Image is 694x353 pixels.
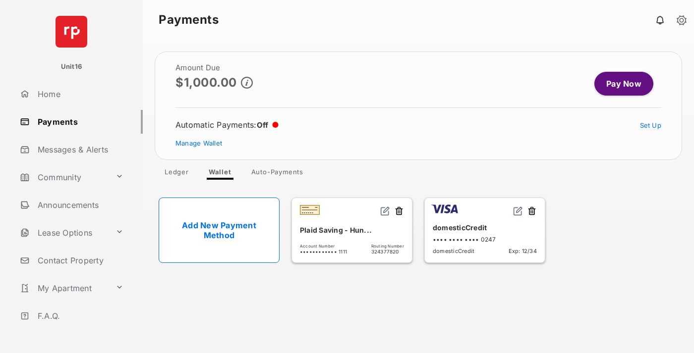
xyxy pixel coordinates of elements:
span: Exp: 12/34 [509,248,537,254]
a: Manage Wallet [175,139,222,147]
a: Contact Property [16,249,143,272]
img: svg+xml;base64,PHN2ZyB2aWV3Qm94PSIwIDAgMjQgMjQiIHdpZHRoPSIxNiIgaGVpZ2h0PSIxNiIgZmlsbD0ibm9uZSIgeG... [380,206,390,216]
a: Wallet [201,168,239,180]
div: •••• •••• •••• 0247 [433,236,537,243]
a: Set Up [640,121,662,129]
a: Lease Options [16,221,112,245]
span: domesticCredit [433,248,474,254]
img: svg+xml;base64,PHN2ZyB2aWV3Qm94PSIwIDAgMjQgMjQiIHdpZHRoPSIxNiIgaGVpZ2h0PSIxNiIgZmlsbD0ibm9uZSIgeG... [513,206,523,216]
a: Auto-Payments [243,168,311,180]
a: Community [16,165,112,189]
strong: Payments [159,14,219,26]
a: Home [16,82,143,106]
span: •••••••••••• 1111 [300,249,347,254]
div: domesticCredit [433,219,537,236]
a: Messages & Alerts [16,138,143,161]
span: Off [257,120,269,130]
div: Plaid Saving - Hun... [300,222,404,238]
p: Unit16 [61,62,82,72]
a: Payments [16,110,143,134]
a: Ledger [157,168,197,180]
span: Account Number [300,244,347,249]
h2: Amount Due [175,64,253,72]
a: F.A.Q. [16,304,143,328]
span: Routing Number [371,244,404,249]
a: Add New Payment Method [159,198,280,263]
a: My Apartment [16,276,112,300]
span: 324377820 [371,249,404,254]
img: svg+xml;base64,PHN2ZyB4bWxucz0iaHR0cDovL3d3dy53My5vcmcvMjAwMC9zdmciIHdpZHRoPSI2NCIgaGVpZ2h0PSI2NC... [56,16,87,48]
p: $1,000.00 [175,76,237,89]
div: Automatic Payments : [175,120,279,130]
a: Announcements [16,193,143,217]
